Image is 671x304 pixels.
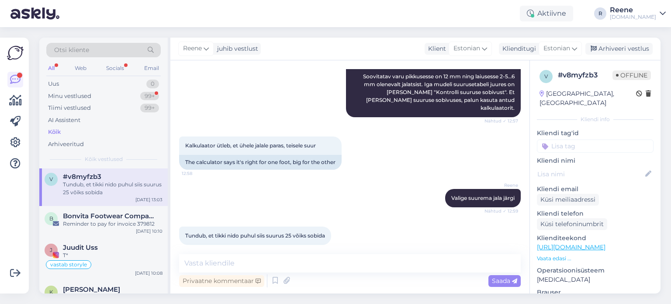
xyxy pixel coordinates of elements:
[537,255,654,262] p: Vaata edasi ...
[594,7,606,20] div: R
[104,63,126,74] div: Socials
[49,215,53,222] span: B
[73,63,88,74] div: Web
[484,118,518,124] span: Nähtud ✓ 12:57
[63,212,154,220] span: Bonvita Footwear Company
[183,44,202,53] span: Reene
[612,70,651,80] span: Offline
[48,128,61,136] div: Kõik
[485,182,518,189] span: Reene
[537,185,654,194] p: Kliendi email
[425,44,446,53] div: Klient
[48,140,84,149] div: Arhiveeritud
[537,218,607,230] div: Küsi telefoninumbrit
[48,116,80,125] div: AI Assistent
[63,286,120,294] span: Karmen Maide
[63,181,163,196] div: Tundub, et tikki nido puhul siis suurus 25 võiks sobida
[63,173,101,181] span: #v8myfzb3
[610,7,666,21] a: Reene[DOMAIN_NAME]
[610,7,656,14] div: Reene
[142,63,161,74] div: Email
[585,43,653,55] div: Arhiveeri vestlus
[50,262,87,267] span: vastab storyle
[49,176,53,182] span: v
[46,63,56,74] div: All
[544,73,548,80] span: v
[537,209,654,218] p: Kliendi telefon
[492,277,517,285] span: Saada
[537,288,654,297] p: Brauser
[48,104,91,112] div: Tiimi vestlused
[185,232,325,239] span: Tundub, et tikki nido puhul siis suurus 25 võiks sobida
[54,45,89,55] span: Otsi kliente
[453,44,480,53] span: Estonian
[214,44,258,53] div: juhib vestlust
[49,289,53,295] span: K
[537,169,643,179] input: Lisa nimi
[7,45,24,61] img: Askly Logo
[537,275,654,284] p: [MEDICAL_DATA]
[520,6,573,21] div: Aktiivne
[537,156,654,165] p: Kliendi nimi
[146,80,159,88] div: 0
[363,57,516,111] span: Tere! Soovitatav varu pikkusesse on 12 mm ning laiusesse 2-5…6 mm olenevalt jalatsist. Iga mudeli...
[499,44,536,53] div: Klienditugi
[140,92,159,101] div: 99+
[537,234,654,243] p: Klienditeekond
[537,140,654,153] input: Lisa tag
[543,44,570,53] span: Estonian
[179,275,264,287] div: Privaatne kommentaar
[140,104,159,112] div: 99+
[50,247,52,253] span: J
[540,89,636,108] div: [GEOGRAPHIC_DATA], [GEOGRAPHIC_DATA]
[48,80,59,88] div: Uus
[63,244,98,252] span: Juudit Uss
[85,155,123,163] span: Kõik vestlused
[610,14,656,21] div: [DOMAIN_NAME]
[537,115,654,123] div: Kliendi info
[182,245,214,252] span: 13:03
[558,70,612,80] div: # v8myfzb3
[179,155,342,170] div: The calculator says it's right for one foot, big for the other
[136,228,163,234] div: [DATE] 10:10
[451,195,515,201] span: Valige suurema jala järgi
[135,196,163,203] div: [DATE] 13:03
[484,208,518,214] span: Nähtud ✓ 12:59
[185,142,316,149] span: Kalkulaator ütleb, et ühele jalale paras, teisele suur
[537,194,599,206] div: Küsi meiliaadressi
[135,270,163,276] div: [DATE] 10:08
[537,243,605,251] a: [URL][DOMAIN_NAME]
[537,129,654,138] p: Kliendi tag'id
[182,170,214,177] span: 12:58
[48,92,91,101] div: Minu vestlused
[63,220,163,228] div: Reminder to pay for invoice 379812
[537,266,654,275] p: Operatsioonisüsteem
